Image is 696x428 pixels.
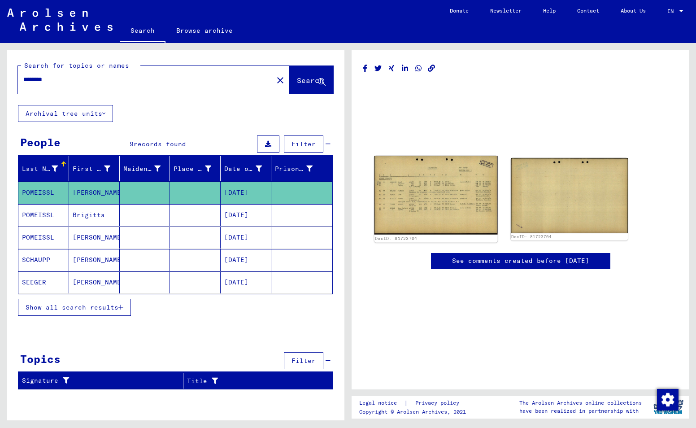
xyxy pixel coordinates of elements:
a: Privacy policy [408,398,470,408]
p: Copyright © Arolsen Archives, 2021 [359,408,470,416]
button: Share on LinkedIn [400,63,410,74]
mat-cell: SCHAUPP [18,249,69,271]
span: Filter [291,140,316,148]
mat-cell: Brigitta [69,204,120,226]
button: Filter [284,352,323,369]
div: Date of Birth [224,162,273,176]
mat-cell: [PERSON_NAME] [69,182,120,204]
button: Share on Facebook [361,63,370,74]
mat-header-cell: Maiden Name [120,156,170,181]
mat-cell: [DATE] [221,182,271,204]
div: Maiden Name [123,162,172,176]
div: Place of Birth [174,162,222,176]
a: Legal notice [359,398,404,408]
mat-header-cell: First Name [69,156,120,181]
div: First Name [73,164,110,174]
mat-icon: close [275,75,286,86]
mat-cell: [PERSON_NAME] [69,271,120,293]
span: records found [134,140,186,148]
mat-cell: POMEISSL [18,204,69,226]
div: Prisoner # [275,164,313,174]
div: First Name [73,162,122,176]
mat-header-cell: Date of Birth [221,156,271,181]
button: Share on WhatsApp [414,63,423,74]
span: Search [297,76,324,85]
span: Filter [291,357,316,365]
a: Browse archive [165,20,244,41]
img: 002.jpg [511,158,628,233]
p: have been realized in partnership with [519,407,642,415]
div: Signature [22,374,185,388]
div: Date of Birth [224,164,262,174]
div: Topics [20,351,61,367]
mat-cell: POMEISSL [18,227,69,249]
button: Copy link [427,63,436,74]
div: Title [187,374,324,388]
mat-cell: [DATE] [221,249,271,271]
button: Show all search results [18,299,131,316]
button: Share on Xing [387,63,396,74]
span: Show all search results [26,303,118,311]
mat-cell: [DATE] [221,271,271,293]
a: See comments created before [DATE] [452,256,589,266]
p: The Arolsen Archives online collections [519,399,642,407]
mat-header-cell: Place of Birth [170,156,221,181]
div: Maiden Name [123,164,161,174]
a: DocID: 81723704 [375,236,418,241]
img: 001.jpg [374,156,497,235]
div: Last Name [22,164,58,174]
mat-cell: [PERSON_NAME] [69,249,120,271]
div: Title [187,376,315,386]
img: Arolsen_neg.svg [7,9,113,31]
mat-label: Search for topics or names [24,61,129,70]
mat-header-cell: Prisoner # [271,156,332,181]
mat-header-cell: Last Name [18,156,69,181]
a: DocID: 81723704 [511,234,552,239]
button: Search [289,66,333,94]
a: Search [120,20,165,43]
div: | [359,398,470,408]
div: Signature [22,376,176,385]
mat-cell: POMEISSL [18,182,69,204]
mat-cell: [DATE] [221,204,271,226]
div: Prisoner # [275,162,324,176]
span: EN [667,8,677,14]
div: Place of Birth [174,164,211,174]
button: Share on Twitter [374,63,383,74]
button: Archival tree units [18,105,113,122]
mat-cell: [DATE] [221,227,271,249]
img: Change consent [657,389,679,411]
button: Filter [284,135,323,153]
button: Clear [271,71,289,89]
mat-cell: [PERSON_NAME] [69,227,120,249]
div: People [20,134,61,150]
img: yv_logo.png [652,396,685,418]
div: Last Name [22,162,69,176]
mat-cell: SEEGER [18,271,69,293]
span: 9 [130,140,134,148]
